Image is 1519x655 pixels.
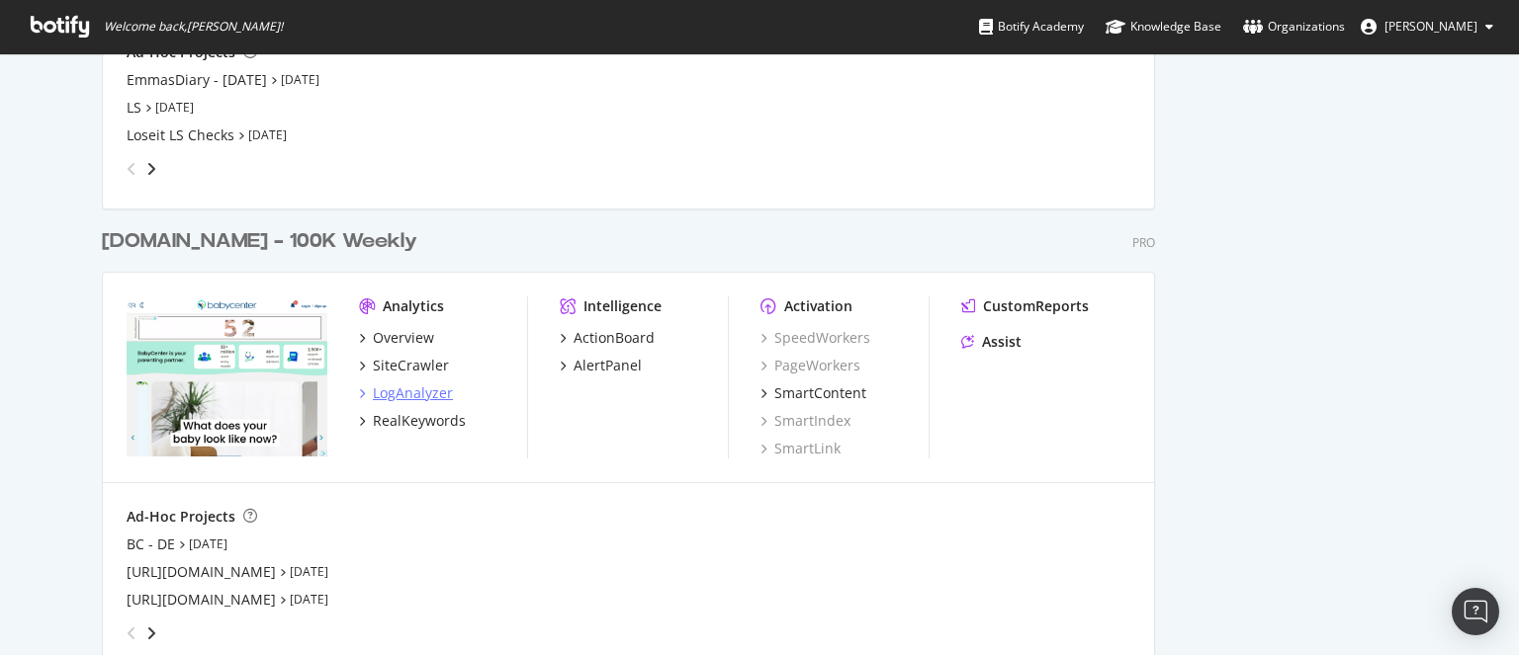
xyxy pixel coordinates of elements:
div: [DOMAIN_NAME] - 100K Weekly [102,227,417,256]
div: Botify Academy [979,17,1084,37]
div: Knowledge Base [1106,17,1221,37]
a: [URL][DOMAIN_NAME] [127,562,276,582]
img: babycenter.com [127,296,327,456]
span: Welcome back, [PERSON_NAME] ! [104,19,283,35]
a: [DATE] [290,591,328,608]
button: [PERSON_NAME] [1345,11,1509,42]
a: SmartIndex [760,411,850,431]
div: CustomReports [983,296,1089,316]
div: ActionBoard [574,328,655,348]
a: EmmasDiary - [DATE] [127,70,267,90]
div: Overview [373,328,434,348]
div: SiteCrawler [373,356,449,375]
div: Open Intercom Messenger [1452,588,1499,635]
div: Intelligence [583,296,662,316]
a: SmartContent [760,383,866,403]
div: angle-left [119,153,144,185]
a: ActionBoard [560,328,655,348]
a: AlertPanel [560,356,642,375]
div: SmartContent [774,383,866,403]
a: CustomReports [961,296,1089,316]
div: Assist [982,332,1022,352]
div: Ad-Hoc Projects [127,507,235,527]
div: Analytics [383,296,444,316]
a: [DATE] [281,71,319,88]
a: RealKeywords [359,411,466,431]
a: SiteCrawler [359,356,449,375]
div: Organizations [1243,17,1345,37]
a: [DATE] [155,99,194,116]
a: PageWorkers [760,356,860,375]
a: [DOMAIN_NAME] - 100K Weekly [102,227,425,256]
a: [DATE] [290,563,328,580]
a: LS [127,98,141,118]
div: angle-right [144,159,158,179]
div: AlertPanel [574,356,642,375]
div: Activation [784,296,852,316]
a: SmartLink [760,439,841,458]
a: SpeedWorkers [760,328,870,348]
div: angle-left [119,617,144,649]
a: Assist [961,332,1022,352]
a: Overview [359,328,434,348]
div: angle-right [144,623,158,643]
div: LogAnalyzer [373,383,453,403]
a: BC - DE [127,534,175,554]
a: [URL][DOMAIN_NAME] [127,590,276,610]
a: [DATE] [248,126,287,143]
a: Loseit LS Checks [127,125,234,145]
a: [DATE] [189,535,227,552]
a: LogAnalyzer [359,383,453,403]
span: Meghnad Bhagde [1385,18,1477,35]
div: Pro [1132,234,1155,251]
div: RealKeywords [373,411,466,431]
